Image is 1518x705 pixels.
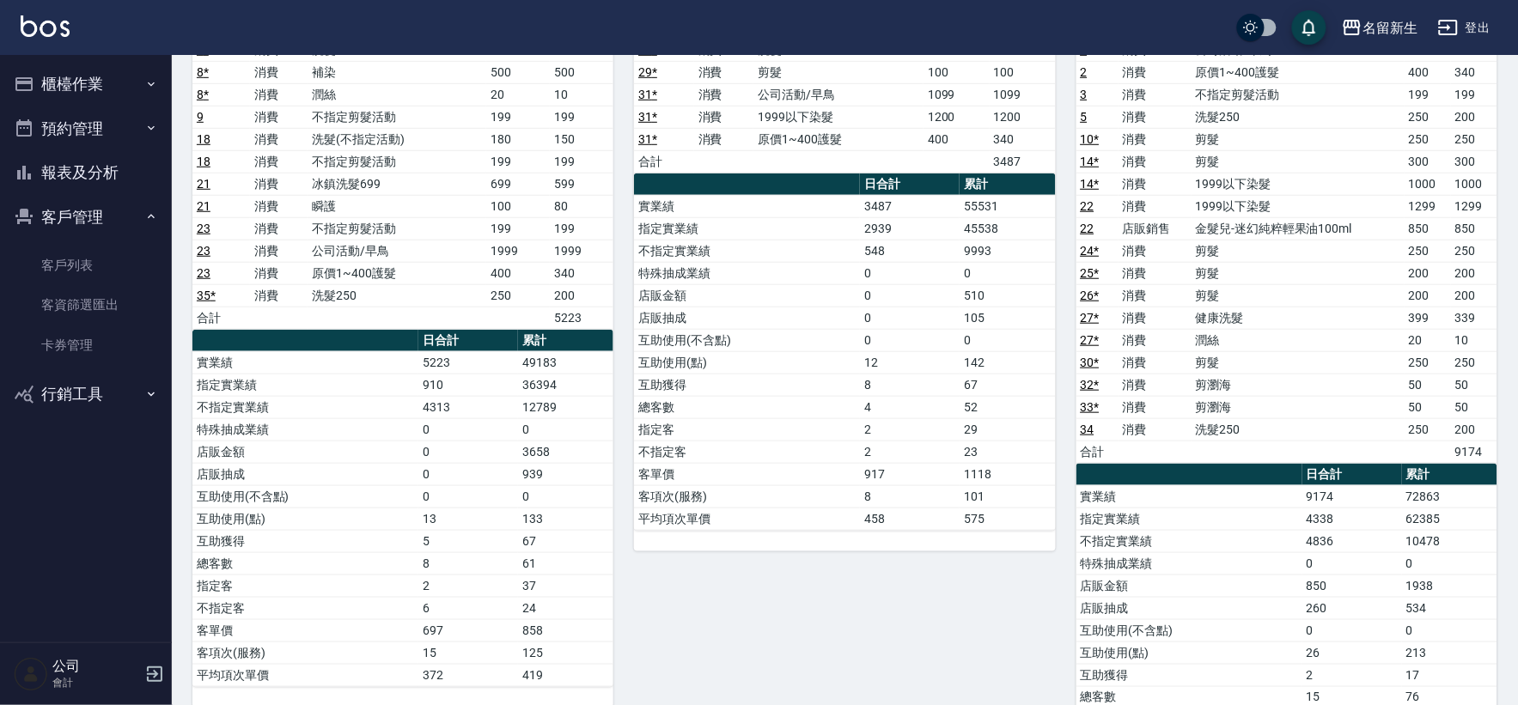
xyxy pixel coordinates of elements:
td: 0 [418,463,518,485]
h5: 公司 [52,658,140,675]
table: a dense table [634,173,1055,531]
td: 458 [860,507,960,530]
td: 5 [418,530,518,552]
td: 公司活動/早鳥 [753,83,924,106]
td: 指定客 [634,418,860,441]
td: 200 [1451,418,1497,441]
td: 0 [418,485,518,507]
td: 1118 [960,463,1055,485]
td: 199 [486,217,550,240]
a: 3 [1081,88,1088,101]
td: 消費 [1119,195,1192,217]
td: 2939 [860,217,960,240]
td: 26 [1302,641,1402,664]
td: 250 [1405,351,1451,374]
td: 5223 [418,351,518,374]
td: 150 [550,128,613,150]
td: 瞬護 [308,195,486,217]
td: 697 [418,619,518,641]
td: 340 [550,262,613,284]
td: 20 [1405,329,1451,351]
td: 消費 [250,217,308,240]
td: 2 [418,574,518,597]
td: 潤絲 [308,83,486,106]
td: 199 [1405,83,1451,106]
a: 5 [1081,110,1088,124]
th: 累計 [518,330,613,352]
td: 699 [486,173,550,195]
td: 剪髮 [1192,150,1405,173]
td: 總客數 [192,552,418,574]
td: 指定實業績 [192,374,418,396]
a: 客戶列表 [7,246,165,285]
a: 2 [1081,43,1088,57]
td: 0 [960,329,1055,351]
td: 健康洗髮 [1192,307,1405,329]
td: 17 [1402,664,1497,686]
td: 12789 [518,396,613,418]
td: 200 [1451,262,1497,284]
td: 互助使用(不含點) [192,485,418,507]
td: 剪髮 [1192,240,1405,262]
td: 199 [550,106,613,128]
td: 指定客 [192,574,418,597]
td: 剪瀏海 [1192,396,1405,418]
a: 23 [197,266,210,280]
td: 0 [860,262,960,284]
td: 消費 [250,128,308,150]
td: 300 [1405,150,1451,173]
td: 200 [1451,106,1497,128]
td: 260 [1302,597,1402,619]
td: 金髮兒-迷幻純粹輕果油100ml [1192,217,1405,240]
a: 23 [197,222,210,235]
td: 消費 [1119,329,1192,351]
td: 指定實業績 [1076,507,1302,530]
td: 24 [518,597,613,619]
td: 100 [486,195,550,217]
td: 500 [486,61,550,83]
td: 互助使用(點) [634,351,860,374]
td: 剪髮 [1192,128,1405,150]
td: 500 [550,61,613,83]
td: 6 [418,597,518,619]
td: 指定實業績 [634,217,860,240]
img: Logo [21,15,70,37]
td: 消費 [1119,173,1192,195]
td: 店販抽成 [634,307,860,329]
td: 80 [550,195,613,217]
td: 3658 [518,441,613,463]
td: 10478 [1402,530,1497,552]
td: 250 [1451,240,1497,262]
p: 會計 [52,675,140,690]
td: 199 [1451,83,1497,106]
td: 100 [990,61,1056,83]
td: 不指定剪髮活動 [308,106,486,128]
td: 洗髮(不指定活動) [308,128,486,150]
table: a dense table [192,330,613,687]
td: 不指定剪髮活動 [308,217,486,240]
td: 850 [1451,217,1497,240]
td: 850 [1405,217,1451,240]
td: 101 [960,485,1055,507]
td: 不指定實業績 [634,240,860,262]
td: 548 [860,240,960,262]
td: 29 [960,418,1055,441]
td: 250 [1405,106,1451,128]
td: 消費 [1119,262,1192,284]
td: 互助使用(不含點) [634,329,860,351]
td: 客單價 [634,463,860,485]
td: 939 [518,463,613,485]
td: 8 [860,374,960,396]
td: 200 [1451,284,1497,307]
td: 419 [518,664,613,686]
td: 0 [1302,619,1402,641]
a: 18 [197,132,210,146]
td: 店販金額 [1076,574,1302,597]
a: 21 [197,177,210,191]
button: save [1292,10,1326,45]
td: 洗髮250 [1192,418,1405,441]
td: 1000 [1405,173,1451,195]
td: 1999 [550,240,613,262]
td: 互助使用(不含點) [1076,619,1302,641]
a: 9 [197,110,204,124]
